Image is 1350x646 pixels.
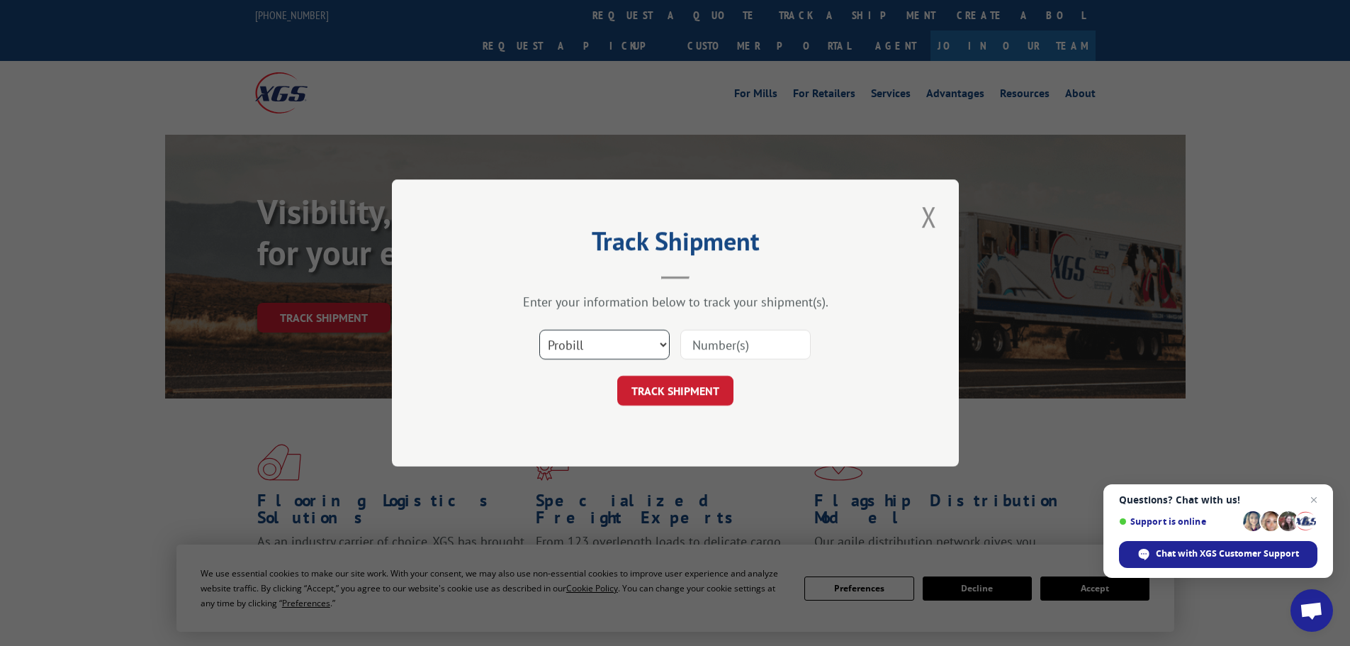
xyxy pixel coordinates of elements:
[680,330,811,360] input: Number(s)
[617,376,733,406] button: TRACK SHIPMENT
[1119,516,1238,527] span: Support is online
[1119,494,1317,506] span: Questions? Chat with us!
[1119,541,1317,568] span: Chat with XGS Customer Support
[463,231,888,258] h2: Track Shipment
[1290,589,1333,632] a: Open chat
[1156,547,1299,560] span: Chat with XGS Customer Support
[917,197,941,236] button: Close modal
[463,294,888,310] div: Enter your information below to track your shipment(s).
